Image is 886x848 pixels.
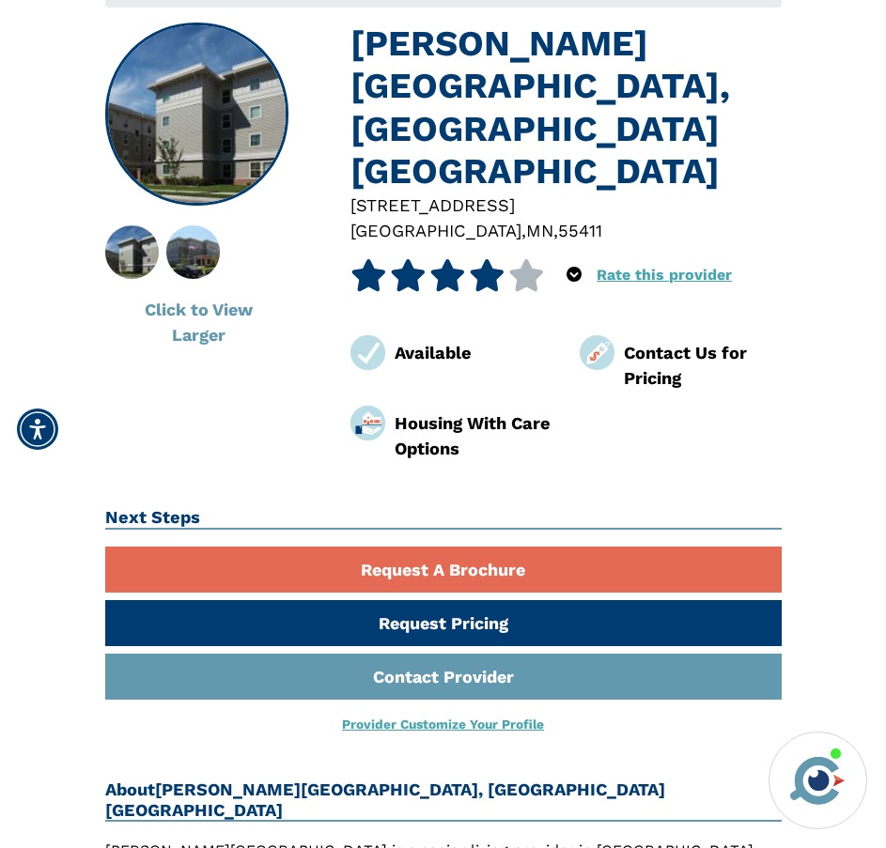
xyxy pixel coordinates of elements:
[785,748,849,812] img: avatar
[558,218,602,243] div: 55411
[514,464,867,720] iframe: iframe
[526,221,553,240] span: MN
[521,221,526,240] span: ,
[350,221,521,240] span: [GEOGRAPHIC_DATA]
[395,340,552,365] div: Available
[105,286,293,358] button: Click to View Larger
[105,654,782,700] a: Contact Provider
[105,547,782,593] a: Request A Brochure
[105,779,782,823] h2: About [PERSON_NAME][GEOGRAPHIC_DATA], [GEOGRAPHIC_DATA] [GEOGRAPHIC_DATA]
[342,717,544,732] a: Provider Customize Your Profile
[17,409,58,450] div: Accessibility Menu
[567,259,582,291] div: Popover trigger
[105,600,782,646] a: Request Pricing
[350,193,781,218] div: [STREET_ADDRESS]
[624,340,781,392] div: Contact Us for Pricing
[597,266,732,284] a: Rate this provider
[106,24,287,205] img: Thomas T. Feeney Manor, Minneapolis MN
[395,410,552,462] div: Housing With Care Options
[85,225,179,279] img: Thomas T. Feeney Manor, Minneapolis MN
[350,23,781,193] h1: [PERSON_NAME][GEOGRAPHIC_DATA], [GEOGRAPHIC_DATA] [GEOGRAPHIC_DATA]
[105,507,782,530] h2: Next Steps
[553,221,558,240] span: ,
[146,225,241,279] img: About Thomas T. Feeney Manor, Minneapolis MN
